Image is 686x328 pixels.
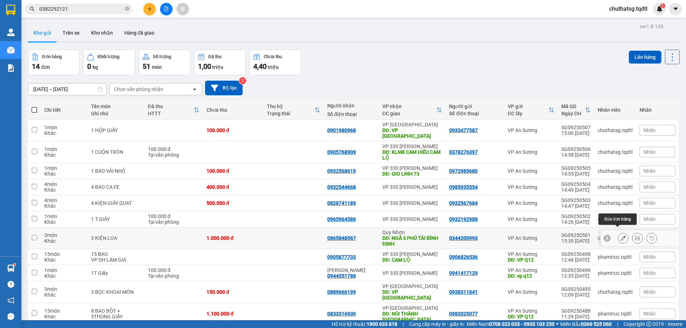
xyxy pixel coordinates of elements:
div: Khác [44,257,84,263]
span: close-circle [125,6,129,11]
span: chuthatsg.tqdtl [603,4,653,13]
div: DĐ: vp q12 [508,273,554,279]
div: Quy Nhơn [382,229,442,235]
span: notification [8,297,14,304]
span: 1 [661,3,664,8]
strong: 1900 633 818 [367,321,397,327]
div: 15 BAO [91,251,141,257]
div: Người nhận [327,103,375,109]
span: triệu [268,64,279,70]
div: 100.000 đ [148,146,199,152]
span: Nhãn [643,311,656,317]
div: SG09250495 [561,286,591,292]
div: Hải Vân [327,267,375,273]
div: 3 món [44,232,84,238]
div: 100.000 đ [207,127,260,133]
div: 0378276397 [449,149,478,155]
span: message [8,313,14,320]
div: DĐ: GIO LINH 73 [382,171,442,177]
div: 14:47 [DATE] [561,203,591,209]
span: triệu [212,64,223,70]
div: ver 1.8.143 [640,22,663,30]
div: Ghi chú [91,111,141,116]
div: VP gửi [508,104,548,109]
div: 1 món [44,213,84,219]
div: Sửa đơn hàng [598,213,637,225]
div: Nhân viên [598,107,632,113]
div: 0932544668 [327,184,356,190]
div: VP [GEOGRAPHIC_DATA] [382,122,442,127]
div: Khác [44,238,84,244]
span: search [30,6,35,11]
div: 8 BAO BỘT + 5THÙNG GIẤY [91,308,141,319]
div: HTTT [148,111,194,116]
span: question-circle [8,281,14,288]
sup: 2 [239,77,246,84]
div: 1 HỘP GIẤY [91,127,141,133]
div: Khối lượng [98,54,119,59]
div: 0938311841 [449,289,478,295]
span: Hỗ trợ kỹ thuật: [332,320,397,328]
div: Chọn văn phòng nhận [114,86,163,93]
div: 4 BAO CA FE [91,184,141,190]
span: 0901980968 [43,21,83,29]
span: | [617,320,618,328]
div: Thu hộ [267,104,314,109]
span: Nhãn [643,216,656,222]
div: 0985935554 [449,184,478,190]
span: VP [GEOGRAPHIC_DATA] [43,4,107,20]
div: 3 KIỆN LOA [91,235,141,241]
div: Người gửi [449,104,501,109]
div: VP An Sương [508,251,554,257]
div: 13 món [44,308,84,314]
span: file-add [164,6,169,11]
strong: 0369 525 060 [581,321,612,327]
div: VP 330 [PERSON_NAME] [382,216,442,222]
div: 14:49 [DATE] [561,187,591,193]
div: DĐ: VP ĐÀ NẴNG [382,127,442,139]
div: 0972985680 [449,168,478,174]
div: 1 món [44,125,84,130]
svg: open [192,86,198,92]
div: VP 330 [PERSON_NAME] [382,184,442,190]
div: 500.000 đ [207,200,260,206]
div: Tại văn phòng [148,152,199,158]
div: 14:26 [DATE] [561,219,591,225]
button: Đơn hàng14đơn [28,50,80,75]
div: chuthatsg.tqdtl [598,184,632,190]
div: SG09250507 [561,125,591,130]
div: 0933477587 [449,127,478,133]
div: phamtruc.tqdtl [598,254,632,260]
button: Khối lượng0kg [83,50,135,75]
span: VP An Sương [3,9,33,24]
div: VP An Sương [508,149,554,155]
div: VP An Sương [508,235,554,241]
span: 14 [32,62,40,71]
img: solution-icon [7,64,15,72]
button: caret-down [669,3,682,15]
div: 400.000 đ [207,184,260,190]
img: warehouse-icon [7,46,15,54]
div: Khác [44,171,84,177]
button: Trên xe [57,24,85,41]
div: 1T Giấy [91,270,141,276]
span: aim [180,6,185,11]
div: Trạng thái [267,111,314,116]
button: Đã thu1,00 triệu [194,50,246,75]
div: Khác [44,219,84,225]
span: ⚪️ [556,323,558,326]
div: 12:35 [DATE] [561,273,591,279]
div: 0905768909 [327,149,356,155]
div: VP An Sương [508,267,554,273]
button: Lên hàng [629,51,661,64]
div: Khác [44,152,84,158]
div: chuthatsg.tqdtl [598,235,632,241]
span: Nhãn [643,270,656,276]
div: VP 330 [PERSON_NAME] [382,143,442,149]
span: 100.000 [30,48,56,56]
div: VP 330 [PERSON_NAME] [382,270,442,276]
span: 0933477587 [3,25,42,33]
span: món [152,64,162,70]
span: Nhãn [643,200,656,206]
input: Tìm tên, số ĐT hoặc mã đơn [39,5,124,13]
